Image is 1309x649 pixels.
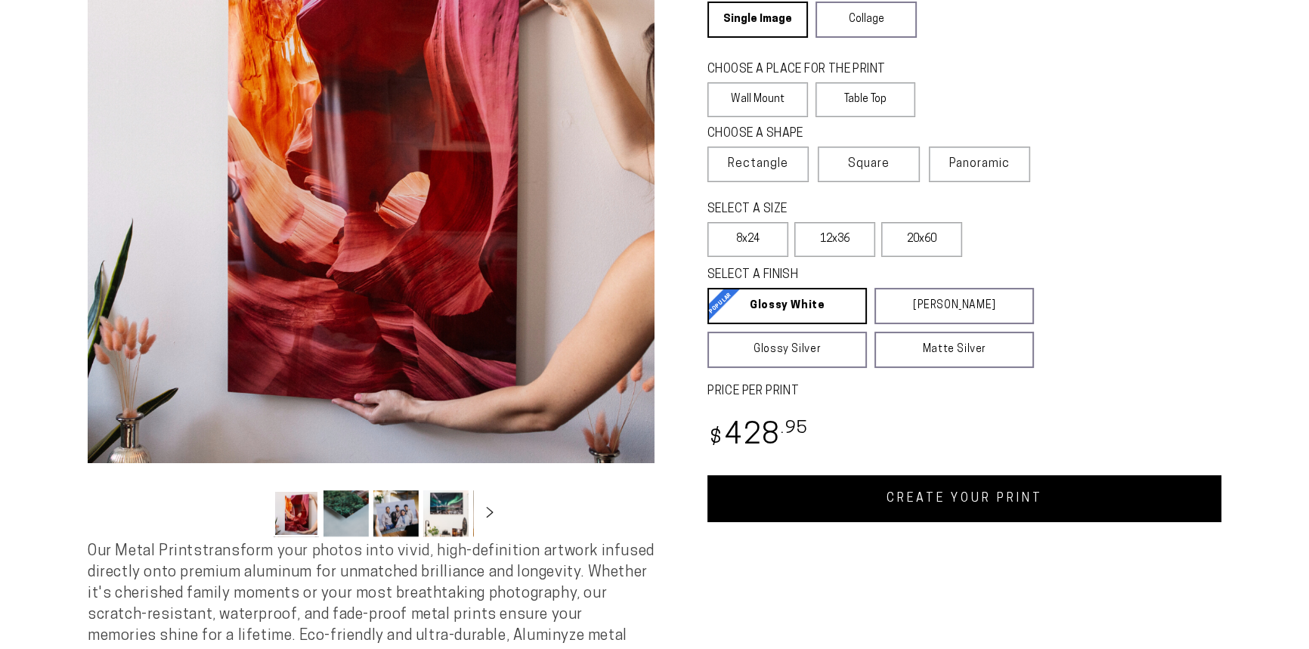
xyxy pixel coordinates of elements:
[707,422,808,451] bdi: 428
[815,82,916,117] label: Table Top
[815,2,916,38] a: Collage
[707,2,808,38] a: Single Image
[874,288,1034,324] a: [PERSON_NAME]
[949,158,1010,170] span: Panoramic
[274,490,319,536] button: Load image 1 in gallery view
[707,332,867,368] a: Glossy Silver
[707,201,912,218] legend: SELECT A SIZE
[781,420,808,437] sup: .95
[848,155,890,173] span: Square
[707,61,902,79] legend: CHOOSE A PLACE FOR THE PRINT
[874,332,1034,368] a: Matte Silver
[707,288,867,324] a: Glossy White
[707,222,788,257] label: 8x24
[710,428,723,449] span: $
[707,267,998,284] legend: SELECT A FINISH
[236,496,269,530] button: Slide left
[707,475,1221,522] a: CREATE YOUR PRINT
[881,222,962,257] label: 20x60
[707,383,1221,400] label: PRICE PER PRINT
[473,496,506,530] button: Slide right
[423,490,469,536] button: Load image 4 in gallery view
[794,222,875,257] label: 12x36
[728,155,788,173] span: Rectangle
[373,490,419,536] button: Load image 3 in gallery view
[323,490,369,536] button: Load image 2 in gallery view
[707,125,904,143] legend: CHOOSE A SHAPE
[707,82,808,117] label: Wall Mount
